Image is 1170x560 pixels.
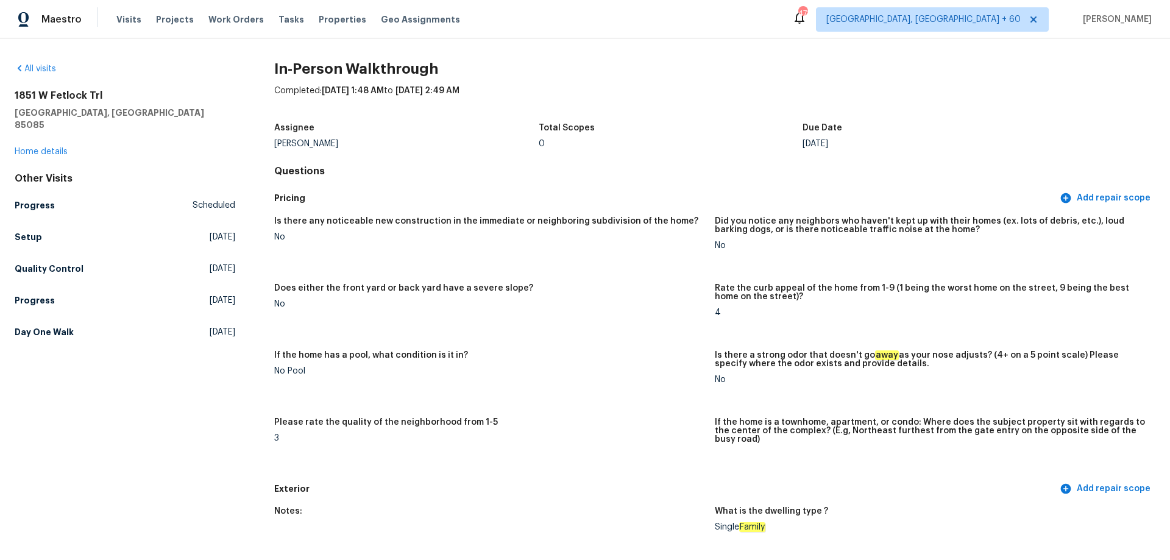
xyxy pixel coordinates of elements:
[715,308,1146,317] div: 4
[274,483,1057,495] h5: Exterior
[15,90,235,102] h2: 1851 W Fetlock Trl
[274,63,1155,75] h2: In-Person Walkthrough
[15,226,235,248] a: Setup[DATE]
[15,258,235,280] a: Quality Control[DATE]
[715,507,828,516] h5: What is the dwelling type ?
[15,294,55,307] h5: Progress
[15,199,55,211] h5: Progress
[15,194,235,216] a: ProgressScheduled
[274,418,498,427] h5: Please rate the quality of the neighborhood from 1-5
[798,7,807,19] div: 473
[715,284,1146,301] h5: Rate the curb appeal of the home from 1-9 (1 being the worst home on the street, 9 being the best...
[1062,481,1150,497] span: Add repair scope
[210,326,235,338] span: [DATE]
[274,140,539,148] div: [PERSON_NAME]
[381,13,460,26] span: Geo Assignments
[193,199,235,211] span: Scheduled
[395,87,459,95] span: [DATE] 2:49 AM
[715,241,1146,250] div: No
[210,294,235,307] span: [DATE]
[15,289,235,311] a: Progress[DATE]
[803,124,842,132] h5: Due Date
[15,231,42,243] h5: Setup
[15,107,235,131] h5: [GEOGRAPHIC_DATA], [GEOGRAPHIC_DATA] 85085
[208,13,264,26] span: Work Orders
[15,263,83,275] h5: Quality Control
[274,367,705,375] div: No Pool
[539,124,595,132] h5: Total Scopes
[826,13,1021,26] span: [GEOGRAPHIC_DATA], [GEOGRAPHIC_DATA] + 60
[274,507,302,516] h5: Notes:
[274,300,705,308] div: No
[322,87,384,95] span: [DATE] 1:48 AM
[15,321,235,343] a: Day One Walk[DATE]
[274,434,705,442] div: 3
[156,13,194,26] span: Projects
[41,13,82,26] span: Maestro
[274,284,533,292] h5: Does either the front yard or back yard have a severe slope?
[875,350,899,360] em: away
[210,231,235,243] span: [DATE]
[15,65,56,73] a: All visits
[116,13,141,26] span: Visits
[715,375,1146,384] div: No
[1062,191,1150,206] span: Add repair scope
[278,15,304,24] span: Tasks
[1078,13,1152,26] span: [PERSON_NAME]
[274,192,1057,205] h5: Pricing
[319,13,366,26] span: Properties
[15,326,74,338] h5: Day One Walk
[274,233,705,241] div: No
[15,147,68,156] a: Home details
[715,418,1146,444] h5: If the home is a townhome, apartment, or condo: Where does the subject property sit with regards ...
[1057,187,1155,210] button: Add repair scope
[715,217,1146,234] h5: Did you notice any neighbors who haven't kept up with their homes (ex. lots of debris, etc.), lou...
[803,140,1067,148] div: [DATE]
[274,165,1155,177] h4: Questions
[1057,478,1155,500] button: Add repair scope
[274,85,1155,116] div: Completed: to
[715,351,1146,368] h5: Is there a strong odor that doesn't go as your nose adjusts? (4+ on a 5 point scale) Please speci...
[274,351,468,360] h5: If the home has a pool, what condition is it in?
[539,140,803,148] div: 0
[715,523,1146,531] div: Single
[274,217,698,225] h5: Is there any noticeable new construction in the immediate or neighboring subdivision of the home?
[739,522,765,532] em: Family
[274,124,314,132] h5: Assignee
[15,172,235,185] div: Other Visits
[210,263,235,275] span: [DATE]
